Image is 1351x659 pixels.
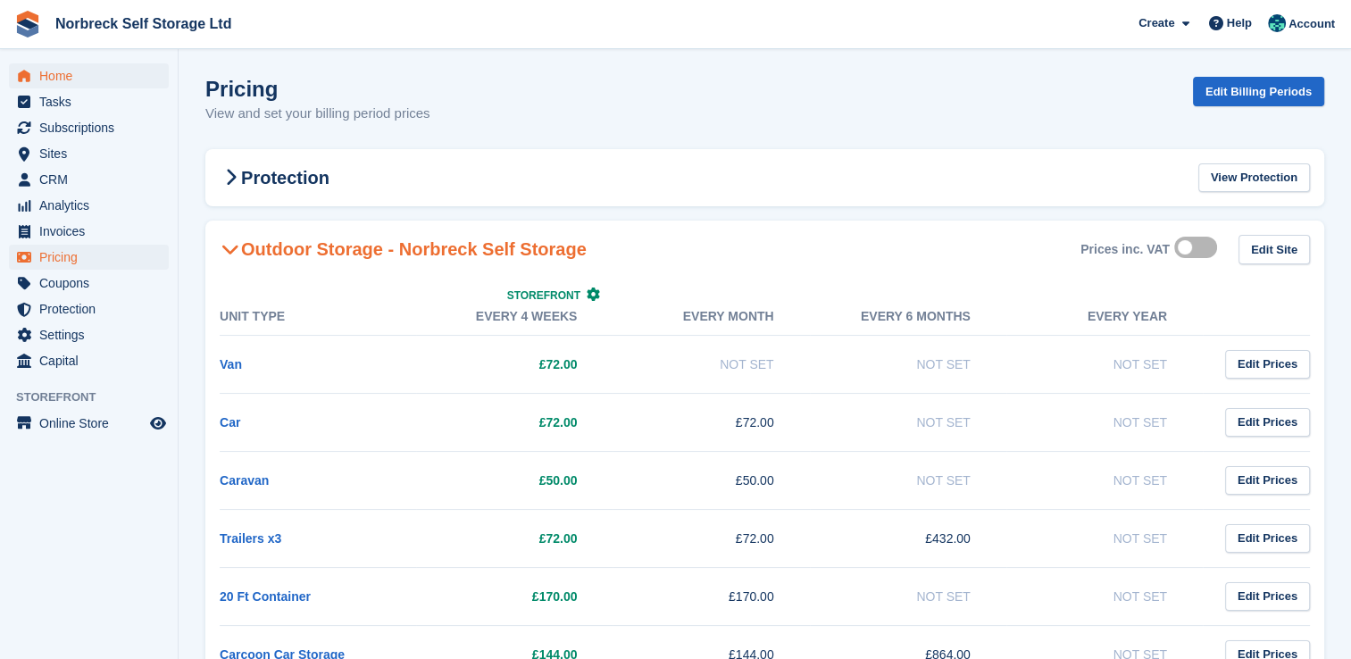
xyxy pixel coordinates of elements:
a: Car [220,415,240,430]
span: Account [1288,15,1335,33]
a: menu [9,322,169,347]
td: Not Set [1006,509,1203,567]
td: £72.00 [416,509,613,567]
span: Protection [39,296,146,321]
a: Edit Site [1238,235,1310,264]
a: menu [9,115,169,140]
td: £170.00 [416,567,613,625]
span: Capital [39,348,146,373]
td: Not Set [810,567,1006,625]
img: stora-icon-8386f47178a22dfd0bd8f6a31ec36ba5ce8667c1dd55bd0f319d3a0aa187defe.svg [14,11,41,38]
span: Tasks [39,89,146,114]
td: Not Set [613,335,809,393]
td: Not Set [1006,567,1203,625]
a: menu [9,63,169,88]
td: £72.00 [416,335,613,393]
th: Every month [613,298,809,336]
span: Analytics [39,193,146,218]
a: Edit Prices [1225,582,1310,612]
td: £72.00 [416,393,613,451]
a: menu [9,89,169,114]
img: Sally King [1268,14,1286,32]
h2: Protection [220,167,329,188]
a: menu [9,141,169,166]
a: Preview store [147,413,169,434]
h1: Pricing [205,77,430,101]
a: menu [9,411,169,436]
a: menu [9,167,169,192]
a: Caravan [220,473,269,488]
span: Online Store [39,411,146,436]
a: Storefront [507,289,601,302]
th: Every 6 months [810,298,1006,336]
h2: Outdoor Storage - Norbreck Self Storage [220,238,587,260]
span: Home [39,63,146,88]
td: £170.00 [613,567,809,625]
a: menu [9,245,169,270]
span: Coupons [39,271,146,296]
a: View Protection [1198,163,1310,193]
td: Not Set [810,335,1006,393]
span: Sites [39,141,146,166]
span: Settings [39,322,146,347]
td: £50.00 [613,451,809,509]
a: Van [220,357,242,371]
a: menu [9,219,169,244]
span: Pricing [39,245,146,270]
span: Storefront [507,289,580,302]
th: Unit Type [220,298,416,336]
div: Prices inc. VAT [1080,242,1170,257]
a: Edit Prices [1225,524,1310,554]
td: Not Set [810,393,1006,451]
td: Not Set [1006,335,1203,393]
a: Trailers x3 [220,531,281,546]
span: Help [1227,14,1252,32]
th: Every year [1006,298,1203,336]
td: Not Set [1006,393,1203,451]
span: Invoices [39,219,146,244]
td: Not Set [1006,451,1203,509]
p: View and set your billing period prices [205,104,430,124]
span: CRM [39,167,146,192]
a: Edit Prices [1225,350,1310,380]
th: Every 4 weeks [416,298,613,336]
span: Create [1138,14,1174,32]
span: Subscriptions [39,115,146,140]
a: Edit Prices [1225,408,1310,438]
a: Edit Prices [1225,466,1310,496]
td: £72.00 [613,509,809,567]
td: £50.00 [416,451,613,509]
td: £72.00 [613,393,809,451]
a: Norbreck Self Storage Ltd [48,9,238,38]
td: £432.00 [810,509,1006,567]
td: Not Set [810,451,1006,509]
span: Storefront [16,388,178,406]
a: menu [9,296,169,321]
a: Edit Billing Periods [1193,77,1324,106]
a: menu [9,348,169,373]
a: menu [9,193,169,218]
a: menu [9,271,169,296]
a: 20 Ft Container [220,589,311,604]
